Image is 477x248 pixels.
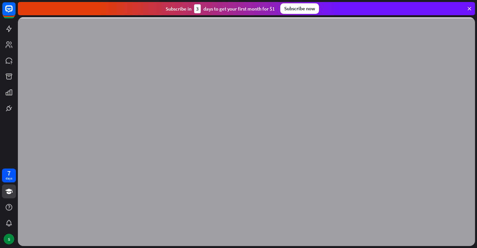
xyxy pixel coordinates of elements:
[194,4,201,13] div: 3
[7,170,11,176] div: 7
[6,176,12,181] div: days
[166,4,275,13] div: Subscribe in days to get your first month for $1
[4,234,14,244] div: S
[280,3,319,14] div: Subscribe now
[2,169,16,182] a: 7 days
